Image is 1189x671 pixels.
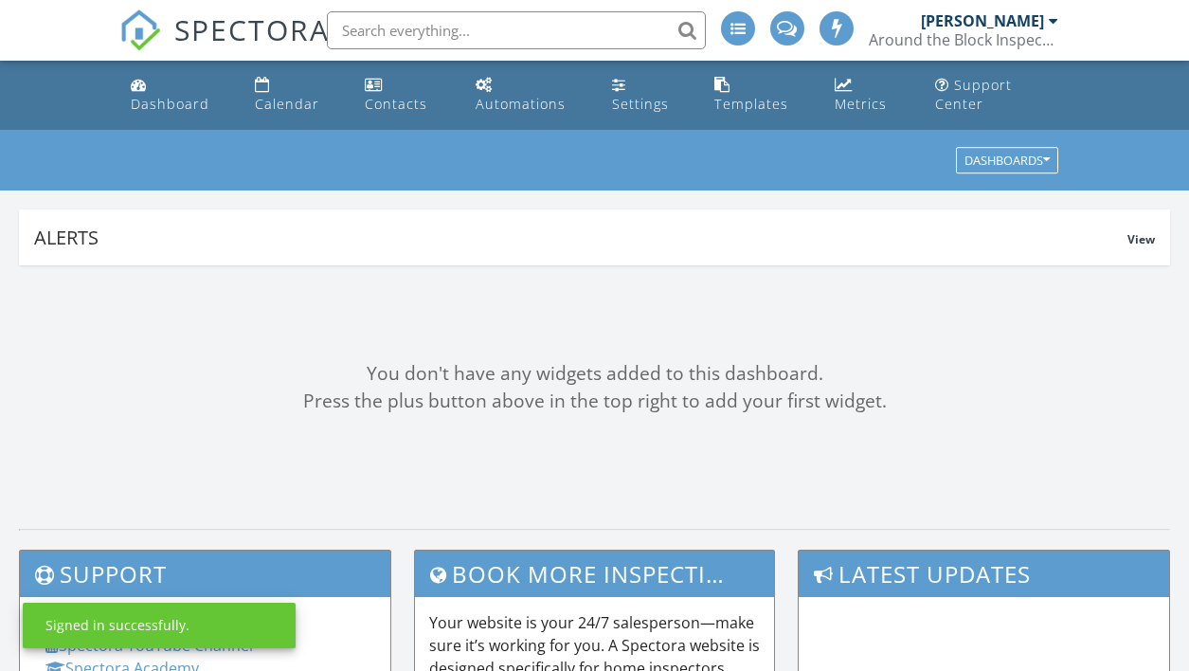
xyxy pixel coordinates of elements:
h3: Latest Updates [799,551,1169,597]
h3: Support [20,551,390,597]
a: Settings [604,68,692,122]
a: Metrics [827,68,913,122]
div: Metrics [835,95,887,113]
div: Automations [476,95,566,113]
span: View [1127,231,1155,247]
h3: Book More Inspections [415,551,774,597]
div: Contacts [365,95,427,113]
div: Signed in successfully. [45,616,189,635]
div: Settings [612,95,669,113]
div: Alerts [34,225,1127,250]
img: The Best Home Inspection Software - Spectora [119,9,161,51]
div: [PERSON_NAME] [921,11,1044,30]
div: Around the Block Inspections, Inc. [869,30,1058,49]
div: Calendar [255,95,319,113]
a: Templates [707,68,812,122]
span: SPECTORA [174,9,330,49]
div: Support Center [935,76,1012,113]
div: Press the plus button above in the top right to add your first widget. [19,388,1170,415]
a: Automations (Advanced) [468,68,589,122]
button: Dashboards [956,148,1058,174]
input: Search everything... [327,11,706,49]
a: SPECTORA [119,26,330,65]
div: Templates [714,95,788,113]
div: You don't have any widgets added to this dashboard. [19,360,1170,388]
a: Dashboard [123,68,233,122]
a: Contacts [357,68,453,122]
a: Support Center [928,68,1066,122]
div: Dashboard [131,95,209,113]
a: Calendar [247,68,342,122]
div: Dashboards [964,154,1050,168]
